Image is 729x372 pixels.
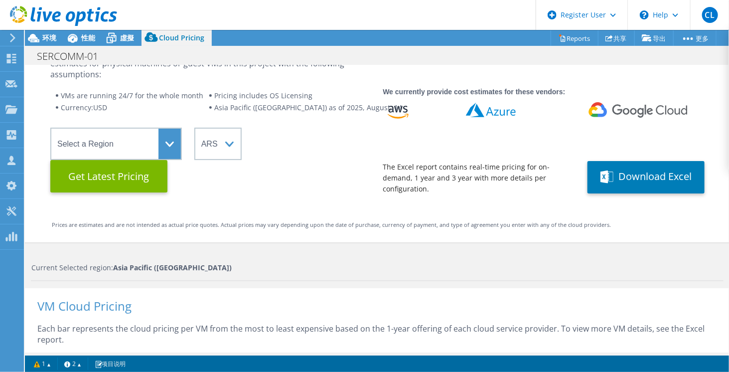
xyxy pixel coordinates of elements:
button: Get Latest Pricing [50,160,167,192]
span: 性能 [81,33,95,42]
span: CL [702,7,718,23]
strong: Asia Pacific ([GEOGRAPHIC_DATA]) [114,263,232,272]
div: The Excel report contains real-time pricing for on-demand, 1 year and 3 year with more details pe... [383,162,575,194]
a: 更多 [673,30,717,46]
span: Currency: USD [61,103,107,112]
a: 2 [57,358,88,370]
div: Prices are estimates and are not intended as actual price quotes. Actual prices may vary dependin... [52,219,702,230]
span: VMs are running 24/7 for the whole month [61,91,203,100]
div: Current Selected region: [32,262,724,273]
div: VM Cloud Pricing [37,301,717,323]
a: 1 [27,358,58,370]
h1: SERCOMM-01 [32,51,114,62]
span: Pricing includes OS Licensing [214,91,312,100]
span: Asia Pacific ([GEOGRAPHIC_DATA]) as of 2025, August, 14 [214,103,402,112]
a: 项目说明 [88,358,133,370]
a: Reports [551,30,598,46]
span: 环境 [42,33,56,42]
strong: We currently provide cost estimates for these vendors: [383,88,565,96]
div: Each bar represents the cloud pricing per VM from the most to least expensive based on the 1-year... [37,323,717,355]
span: 虛擬 [120,33,134,42]
span: Cloud Pricing [159,33,204,42]
svg: \n [640,10,649,19]
button: Download Excel [587,161,705,193]
a: 导出 [634,30,674,46]
a: 共享 [598,30,635,46]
